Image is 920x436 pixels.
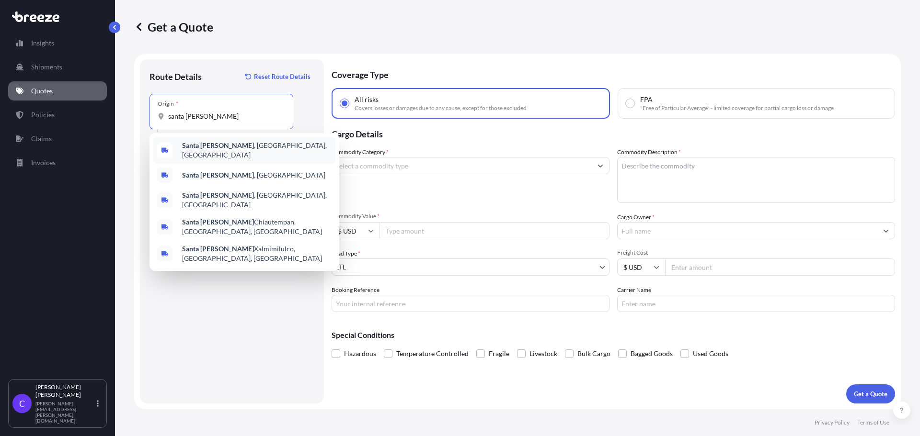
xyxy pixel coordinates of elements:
label: Carrier Name [617,285,651,295]
p: Claims [31,134,52,144]
input: Select a commodity type [332,157,592,174]
p: Special Conditions [332,331,895,339]
label: Booking Reference [332,285,379,295]
p: Coverage Type [332,59,895,88]
span: Load Type [332,249,360,258]
b: Santa [PERSON_NAME] [182,218,254,226]
span: Fragile [489,347,509,361]
p: Reset Route Details [254,72,310,81]
p: Policies [31,110,55,120]
span: Covers losses or damages due to any cause, except for those excluded [355,104,527,112]
span: Freight Cost [617,249,895,257]
span: Hazardous [344,347,376,361]
p: [PERSON_NAME] [PERSON_NAME] [35,383,95,399]
span: Used Goods [693,347,728,361]
p: Insights [31,38,54,48]
span: Bulk Cargo [577,347,610,361]
div: Origin [158,100,178,108]
input: Your internal reference [332,295,609,312]
p: Get a Quote [134,19,213,34]
b: Santa [PERSON_NAME] [182,171,254,179]
p: Shipments [31,62,62,72]
label: Cargo Owner [617,212,655,222]
label: Commodity Description [617,147,681,157]
div: Show suggestions [149,133,339,271]
p: Terms of Use [857,419,889,426]
span: Temperature Controlled [396,347,469,361]
span: Xalmimilulco, [GEOGRAPHIC_DATA], [GEOGRAPHIC_DATA] [182,244,332,263]
span: Commodity Value [332,212,609,220]
label: Commodity Category [332,147,389,157]
p: Quotes [31,86,53,96]
input: Enter name [617,295,895,312]
span: Chiautempan, [GEOGRAPHIC_DATA], [GEOGRAPHIC_DATA] [182,217,332,236]
span: Bagged Goods [631,347,673,361]
p: Route Details [149,71,202,82]
input: Enter amount [665,258,895,276]
p: Privacy Policy [815,419,850,426]
span: , [GEOGRAPHIC_DATA], [GEOGRAPHIC_DATA] [182,190,332,210]
b: Santa [PERSON_NAME] [182,245,254,253]
input: Full name [618,222,877,239]
input: Type amount [379,222,609,239]
b: Santa [PERSON_NAME] [182,191,254,199]
button: Show suggestions [592,157,609,174]
p: Get a Quote [854,389,887,399]
span: LTL [336,262,346,272]
p: Invoices [31,158,56,168]
span: All risks [355,95,379,104]
span: "Free of Particular Average" - limited coverage for partial cargo loss or damage [640,104,834,112]
span: FPA [640,95,653,104]
span: Livestock [529,347,557,361]
b: Santa [PERSON_NAME] [182,141,254,149]
span: , [GEOGRAPHIC_DATA] [182,170,325,180]
p: Cargo Details [332,119,895,147]
span: , [GEOGRAPHIC_DATA], [GEOGRAPHIC_DATA] [182,141,332,160]
button: Show suggestions [877,222,895,239]
p: [PERSON_NAME][EMAIL_ADDRESS][PERSON_NAME][DOMAIN_NAME] [35,401,95,424]
input: Origin [168,112,281,121]
span: C [19,399,25,408]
